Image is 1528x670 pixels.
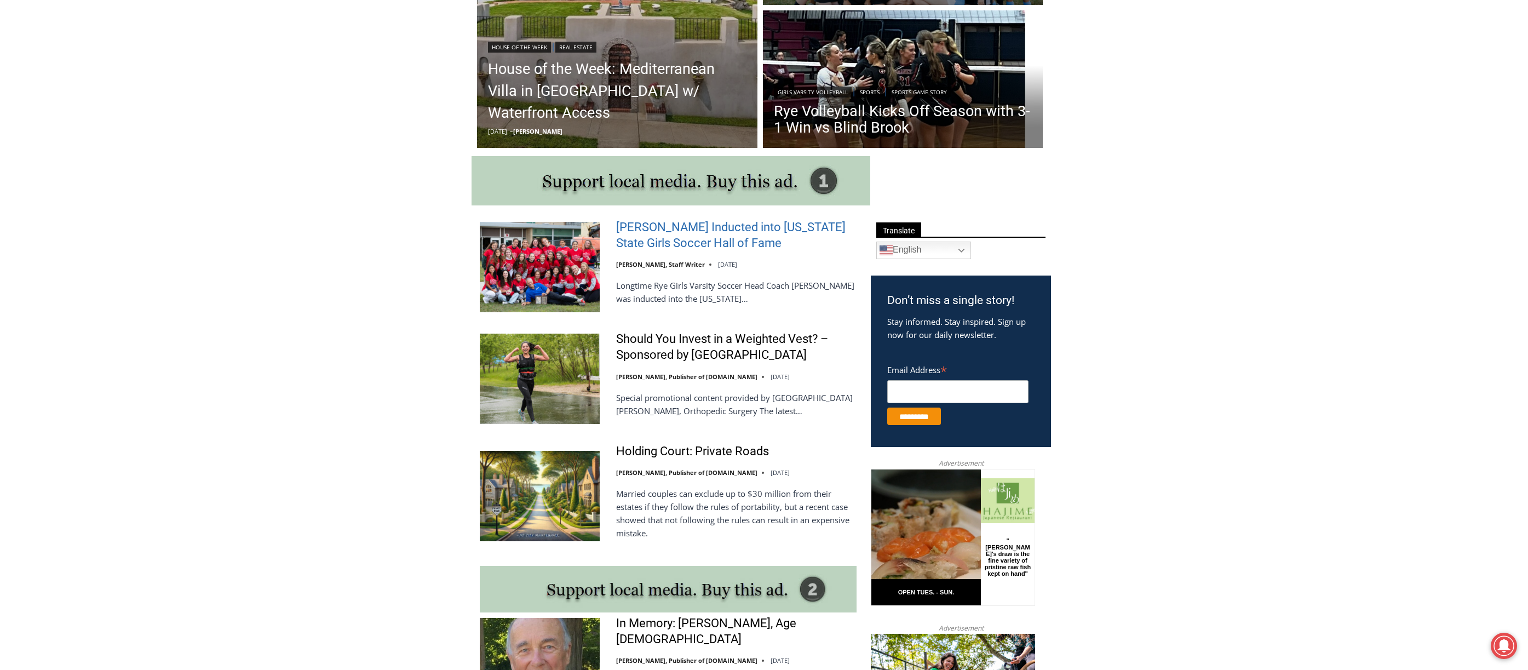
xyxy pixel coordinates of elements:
[774,87,852,98] a: Girls Varsity Volleyball
[774,84,1032,98] div: | |
[880,244,893,257] img: en
[616,391,857,417] p: Special promotional content provided by [GEOGRAPHIC_DATA] [PERSON_NAME], Orthopedic Surgery The l...
[113,68,161,131] div: "[PERSON_NAME]'s draw is the fine variety of pristine raw fish kept on hand"
[510,127,513,135] span: –
[888,87,951,98] a: Sports Game Story
[616,260,705,268] a: [PERSON_NAME], Staff Writer
[616,616,857,647] a: In Memory: [PERSON_NAME], Age [DEMOGRAPHIC_DATA]
[876,242,971,259] a: English
[876,222,921,237] span: Translate
[616,373,757,381] a: [PERSON_NAME], Publisher of [DOMAIN_NAME]
[616,279,857,305] p: Longtime Rye Girls Varsity Soccer Head Coach [PERSON_NAME] was inducted into the [US_STATE]…
[616,656,757,665] a: [PERSON_NAME], Publisher of [DOMAIN_NAME]
[1,110,110,136] a: Open Tues. - Sun. [PHONE_NUMBER]
[887,315,1035,341] p: Stay informed. Stay inspired. Sign up now for our daily newsletter.
[771,656,790,665] time: [DATE]
[887,292,1035,310] h3: Don’t miss a single story!
[774,103,1032,136] a: Rye Volleyball Kicks Off Season with 3-1 Win vs Blind Brook
[763,10,1043,151] a: Read More Rye Volleyball Kicks Off Season with 3-1 Win vs Blind Brook
[555,42,596,53] a: Real Estate
[928,458,995,468] span: Advertisement
[616,444,769,460] a: Holding Court: Private Roads
[616,487,857,540] p: Married couples can exclude up to $30 million from their estates if they follow the rules of port...
[480,334,600,423] img: Should You Invest in a Weighted Vest? – Sponsored by White Plains Hospital
[263,106,531,136] a: Intern @ [DOMAIN_NAME]
[480,222,600,312] img: Rich Savage Inducted into New York State Girls Soccer Hall of Fame
[771,468,790,477] time: [DATE]
[480,451,600,541] img: Holding Court: Private Roads
[616,468,757,477] a: [PERSON_NAME], Publisher of [DOMAIN_NAME]
[928,623,995,633] span: Advertisement
[771,373,790,381] time: [DATE]
[488,127,507,135] time: [DATE]
[718,260,737,268] time: [DATE]
[513,127,562,135] a: [PERSON_NAME]
[3,113,107,154] span: Open Tues. - Sun. [PHONE_NUMBER]
[488,39,746,53] div: |
[856,87,883,98] a: Sports
[887,359,1029,379] label: Email Address
[616,220,857,251] a: [PERSON_NAME] Inducted into [US_STATE] State Girls Soccer Hall of Fame
[472,156,870,205] img: support local media, buy this ad
[488,42,551,53] a: House of the Week
[763,10,1043,151] img: (PHOTO: The Rye Volleyball team huddles during the first set against Harrison on Thursday, Octobe...
[480,566,857,612] img: support local media, buy this ad
[488,58,746,124] a: House of the Week: Mediterranean Villa in [GEOGRAPHIC_DATA] w/ Waterfront Access
[616,331,857,363] a: Should You Invest in a Weighted Vest? – Sponsored by [GEOGRAPHIC_DATA]
[286,109,508,134] span: Intern @ [DOMAIN_NAME]
[277,1,518,106] div: "We would have speakers with experience in local journalism speak to us about their experiences a...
